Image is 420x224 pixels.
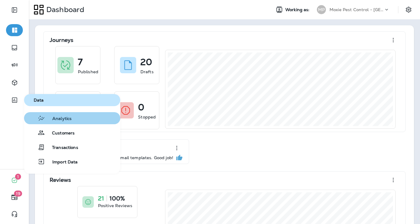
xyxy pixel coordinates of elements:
span: Import Data [45,159,78,165]
p: 7 [78,59,83,65]
p: 21 [98,195,104,201]
p: Journeys [50,37,73,43]
span: Customers [45,131,75,136]
p: Dashboard [44,5,84,14]
p: 100% [109,195,125,201]
p: 20 [140,59,152,65]
span: 1 [15,174,21,180]
span: Analytics [45,116,72,122]
button: Customers [24,127,120,139]
p: 0 [138,104,144,110]
span: Transactions [45,145,78,151]
p: Published [78,69,98,75]
button: Analytics [24,112,120,124]
button: Import Data [24,156,120,168]
button: Data [24,94,120,106]
button: Expand Sidebar [6,4,23,16]
span: 19 [14,191,22,197]
p: Drafts [140,69,154,75]
p: Positive Reviews [98,203,132,209]
p: Moxie Pest Control - [GEOGRAPHIC_DATA] [330,7,384,12]
p: Stopped [138,114,156,120]
span: Working as: [285,7,311,12]
button: Settings [403,4,414,15]
p: Reviews [50,177,71,183]
div: MP [317,5,326,14]
button: Transactions [24,141,120,153]
span: Data [26,98,118,103]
